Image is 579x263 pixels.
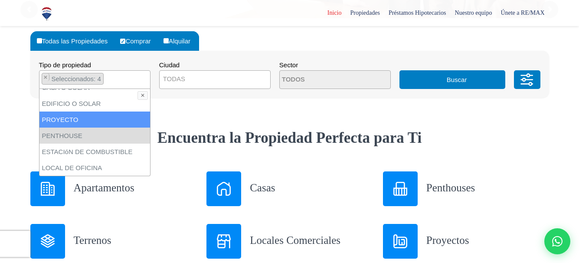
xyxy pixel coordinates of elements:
[39,128,150,144] li: PENTHOUSE
[496,7,549,20] span: Únete a RE/MAX
[426,233,549,248] h3: Proyectos
[426,180,549,195] h3: Penthouses
[250,180,373,195] h3: Casas
[74,180,196,195] h3: Apartamentos
[383,224,549,259] a: Proyectos
[39,6,54,21] img: Logo de REMAX
[39,95,150,112] li: EDIFICIO O SOLAR
[35,31,117,51] label: Todas las Propiedades
[346,7,384,20] span: Propiedades
[42,73,50,81] button: Remove item
[279,61,298,69] span: Sector
[159,70,271,89] span: TODAS
[39,61,91,69] span: Tipo de propiedad
[206,171,373,206] a: Casas
[30,171,196,206] a: Apartamentos
[384,7,451,20] span: Préstamos Hipotecarios
[51,75,103,82] span: Seleccionados: 4
[161,31,199,51] label: Alquilar
[450,7,496,20] span: Nuestro equipo
[141,73,146,82] button: Remove all items
[159,61,180,69] span: Ciudad
[120,39,125,44] input: Comprar
[44,73,48,81] span: ×
[118,31,159,51] label: Comprar
[141,73,145,81] span: ×
[383,171,549,206] a: Penthouses
[399,70,505,89] button: Buscar
[37,38,42,43] input: Todas las Propiedades
[250,233,373,248] h3: Locales Comerciales
[163,75,185,82] span: TODAS
[74,233,196,248] h3: Terrenos
[39,144,150,160] li: ESTACIóN DE COMBUSTIBLE
[157,129,422,146] strong: Encuentra la Propiedad Perfecta para Ti
[323,7,346,20] span: Inicio
[160,73,270,85] span: TODAS
[280,71,364,89] textarea: Search
[42,73,104,85] li: APARTAMENTO
[206,224,373,259] a: Locales Comerciales
[164,38,169,43] input: Alquilar
[30,224,196,259] a: Terrenos
[137,91,148,100] button: ✕
[39,112,150,128] li: PROYECTO
[39,160,150,176] li: LOCAL DE OFICINA
[39,71,44,89] textarea: Search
